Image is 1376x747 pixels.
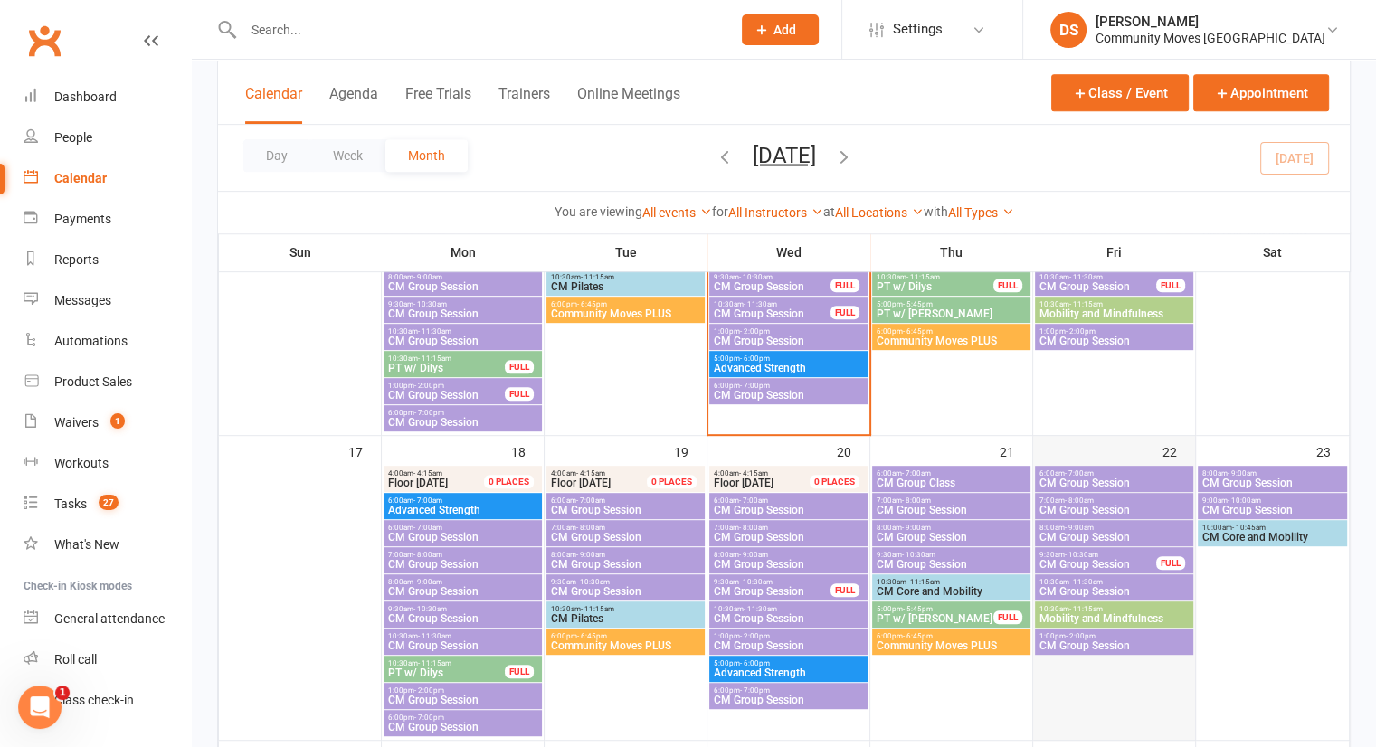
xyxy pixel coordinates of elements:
[902,524,931,532] span: - 9:00am
[740,659,770,667] span: - 6:00pm
[1201,532,1344,543] span: CM Core and Mobility
[54,293,111,307] div: Messages
[713,382,864,390] span: 6:00pm
[1039,496,1190,505] span: 7:00am
[876,578,1027,586] span: 10:30am
[18,686,62,729] iframe: Intercom live chat
[1228,469,1257,478] span: - 9:00am
[511,436,544,466] div: 18
[24,599,191,639] a: General attendance kiosk mode
[387,613,538,624] span: CM Group Session
[1065,469,1094,478] span: - 7:00am
[1096,14,1325,30] div: [PERSON_NAME]
[550,273,701,281] span: 10:30am
[387,505,538,515] span: Advanced Strength
[674,436,707,466] div: 19
[576,469,605,478] span: - 4:15am
[414,409,444,417] span: - 7:00pm
[1201,505,1344,515] span: CM Group Session
[54,456,109,470] div: Workouts
[1033,233,1196,271] th: Fri
[713,469,831,478] span: 4:00am
[1039,532,1190,543] span: CM Group Session
[581,273,614,281] span: - 11:15am
[1039,524,1190,532] span: 8:00am
[1069,300,1103,308] span: - 11:15am
[219,233,382,271] th: Sun
[713,336,864,346] span: CM Group Session
[387,308,538,319] span: CM Group Session
[1232,524,1266,532] span: - 10:45am
[744,300,777,308] span: - 11:30am
[498,85,550,124] button: Trainers
[387,363,506,373] span: PT w/ Dilys
[1196,233,1350,271] th: Sat
[505,665,534,678] div: FULL
[713,496,864,505] span: 6:00am
[545,233,707,271] th: Tue
[387,469,506,478] span: 4:00am
[830,306,859,319] div: FULL
[835,205,924,220] a: All Locations
[413,273,442,281] span: - 9:00am
[1069,273,1103,281] span: - 11:30am
[348,436,381,466] div: 17
[739,524,768,532] span: - 8:00am
[54,693,134,707] div: Class check-in
[876,505,1027,515] span: CM Group Session
[387,390,506,401] span: CM Group Session
[1039,605,1190,613] span: 10:30am
[753,142,816,167] button: [DATE]
[1039,505,1190,515] span: CM Group Session
[876,281,994,292] span: PT w/ Dilys
[555,204,642,219] strong: You are viewing
[1201,469,1344,478] span: 8:00am
[387,695,538,705] span: CM Group Session
[739,551,768,559] span: - 9:00am
[903,605,933,613] span: - 5:45pm
[903,632,933,640] span: - 6:45pm
[24,639,191,680] a: Roll call
[1201,478,1344,488] span: CM Group Session
[1201,496,1344,505] span: 9:00am
[24,118,191,158] a: People
[576,578,610,586] span: - 10:30am
[581,605,614,613] span: - 11:15am
[876,496,1027,505] span: 7:00am
[24,680,191,721] a: Class kiosk mode
[418,355,451,363] span: - 11:15am
[1065,496,1094,505] span: - 8:00am
[505,387,534,401] div: FULL
[773,23,796,37] span: Add
[550,505,701,515] span: CM Group Session
[24,402,191,443] a: Waivers 1
[876,478,1027,488] span: CM Group Class
[387,632,538,640] span: 10:30am
[1069,605,1103,613] span: - 11:15am
[387,524,538,532] span: 6:00am
[1066,632,1096,640] span: - 2:00pm
[830,583,859,597] div: FULL
[876,559,1027,570] span: CM Group Session
[54,252,99,267] div: Reports
[1316,436,1349,466] div: 23
[550,532,701,543] span: CM Group Session
[387,382,506,390] span: 1:00pm
[550,300,701,308] span: 6:00pm
[713,551,864,559] span: 8:00am
[893,9,943,50] span: Settings
[876,632,1027,640] span: 6:00pm
[24,77,191,118] a: Dashboard
[739,273,773,281] span: - 10:30am
[387,355,506,363] span: 10:30am
[713,632,864,640] span: 1:00pm
[1039,632,1190,640] span: 1:00pm
[388,477,448,489] span: Floor [DATE]
[1039,578,1190,586] span: 10:30am
[1066,327,1096,336] span: - 2:00pm
[243,139,310,172] button: Day
[1039,613,1190,624] span: Mobility and Mindfulness
[550,578,701,586] span: 9:30am
[739,496,768,505] span: - 7:00am
[550,524,701,532] span: 7:00am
